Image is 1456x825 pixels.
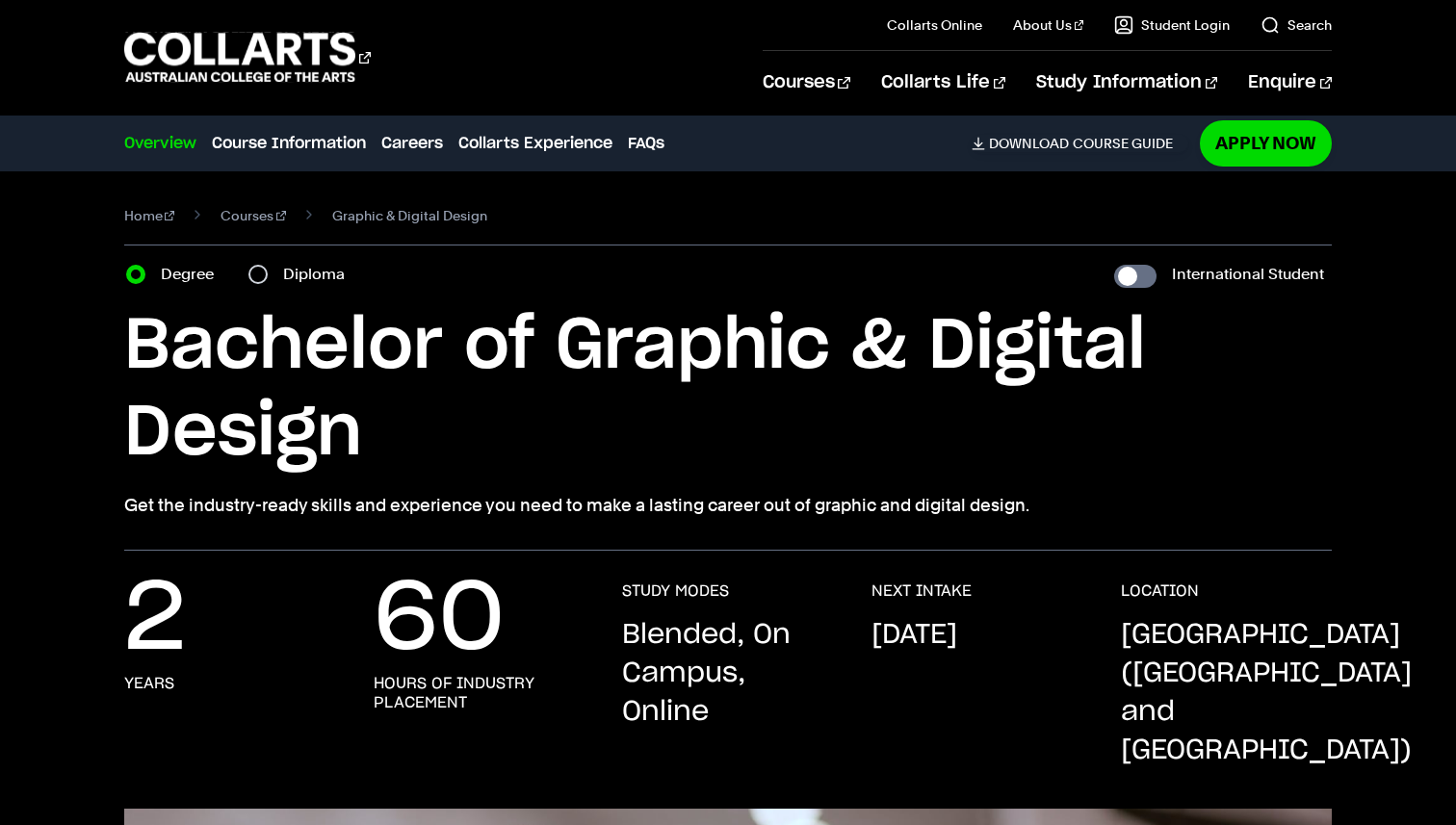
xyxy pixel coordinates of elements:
a: Careers [381,132,443,155]
h3: years [124,674,174,693]
p: [DATE] [871,616,957,655]
p: 60 [374,581,505,658]
h3: NEXT INTAKE [871,581,972,601]
p: 2 [124,581,186,658]
a: Apply Now [1200,120,1332,166]
a: DownloadCourse Guide [972,135,1188,152]
a: Enquire [1248,51,1332,115]
span: Graphic & Digital Design [332,202,487,229]
p: Blended, On Campus, Online [622,616,833,732]
div: Go to homepage [124,30,371,85]
p: Get the industry-ready skills and experience you need to make a lasting career out of graphic and... [124,492,1333,519]
label: Degree [161,261,225,288]
a: FAQs [628,132,664,155]
span: Download [989,135,1069,152]
label: International Student [1172,261,1324,288]
a: Courses [763,51,850,115]
a: Home [124,202,175,229]
p: [GEOGRAPHIC_DATA] ([GEOGRAPHIC_DATA] and [GEOGRAPHIC_DATA]) [1121,616,1412,770]
h3: STUDY MODES [622,581,729,601]
a: Course Information [212,132,366,155]
a: About Us [1013,15,1084,35]
a: Student Login [1114,15,1230,35]
a: Courses [221,202,286,229]
label: Diploma [283,261,356,288]
a: Collarts Online [887,15,982,35]
a: Search [1261,15,1332,35]
a: Collarts Life [881,51,1005,115]
a: Study Information [1036,51,1217,115]
h3: hours of industry placement [374,674,585,712]
a: Collarts Experience [458,132,612,155]
a: Overview [124,132,196,155]
h3: LOCATION [1121,581,1199,601]
h1: Bachelor of Graphic & Digital Design [124,303,1333,477]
